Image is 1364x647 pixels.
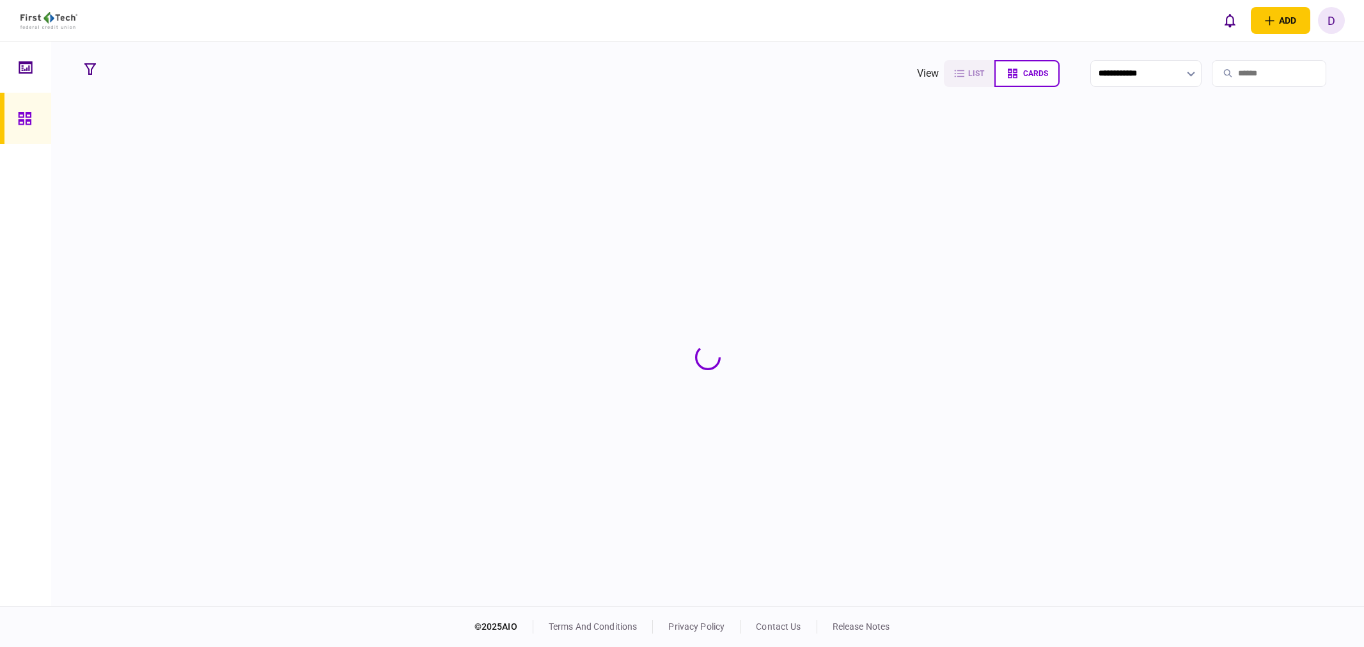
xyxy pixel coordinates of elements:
[756,621,801,632] a: contact us
[668,621,725,632] a: privacy policy
[474,620,533,634] div: © 2025 AIO
[944,60,994,87] button: list
[917,66,939,81] div: view
[20,12,77,29] img: client company logo
[1216,7,1243,34] button: open notifications list
[1318,7,1345,34] button: D
[968,69,984,78] span: list
[549,621,638,632] a: terms and conditions
[1023,69,1048,78] span: cards
[833,621,890,632] a: release notes
[994,60,1060,87] button: cards
[1251,7,1310,34] button: open adding identity options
